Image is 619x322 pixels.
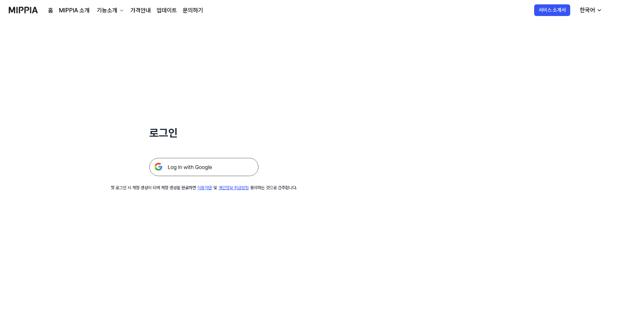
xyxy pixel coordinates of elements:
[59,6,90,15] a: MIPPIA 소개
[130,6,151,15] a: 가격안내
[149,125,259,140] h1: 로그인
[574,3,607,17] button: 한국어
[197,185,212,190] a: 이용약관
[48,6,53,15] a: 홈
[149,158,259,176] img: 구글 로그인 버튼
[95,6,125,15] button: 기능소개
[183,6,203,15] a: 문의하기
[95,6,119,15] div: 기능소개
[157,6,177,15] a: 업데이트
[111,185,297,191] div: 첫 로그인 시 계정 생성이 되며 계정 생성을 완료하면 및 동의하는 것으로 간주합니다.
[534,4,570,16] button: 서비스 소개서
[218,185,249,190] a: 개인정보 취급방침
[578,6,596,15] div: 한국어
